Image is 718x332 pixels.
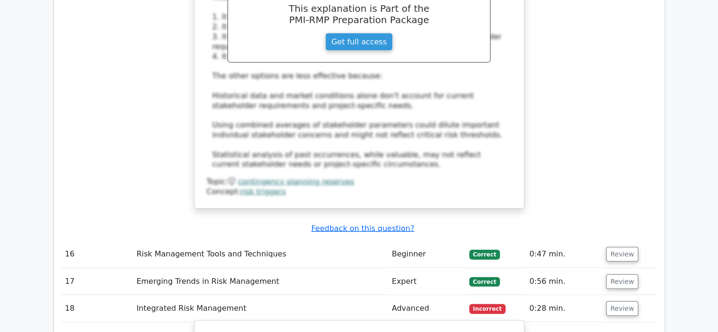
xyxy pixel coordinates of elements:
[388,295,465,322] td: Advanced
[238,177,354,186] a: contingency planning reserves
[469,250,500,259] span: Correct
[606,301,638,316] button: Review
[61,295,133,322] td: 18
[325,33,393,51] a: Get full access
[207,187,512,197] div: Concept:
[525,241,602,268] td: 0:47 min.
[311,224,414,233] a: Feedback on this question?
[388,241,465,268] td: Beginner
[525,295,602,322] td: 0:28 min.
[469,277,500,287] span: Correct
[388,268,465,295] td: Expert
[606,274,638,289] button: Review
[133,295,388,322] td: Integrated Risk Management
[61,241,133,268] td: 16
[469,304,506,314] span: Incorrect
[133,268,388,295] td: Emerging Trends in Risk Management
[606,247,638,262] button: Review
[207,177,512,187] div: Topic:
[525,268,602,295] td: 0:56 min.
[240,187,286,196] a: risk triggers
[61,268,133,295] td: 17
[133,241,388,268] td: Risk Management Tools and Techniques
